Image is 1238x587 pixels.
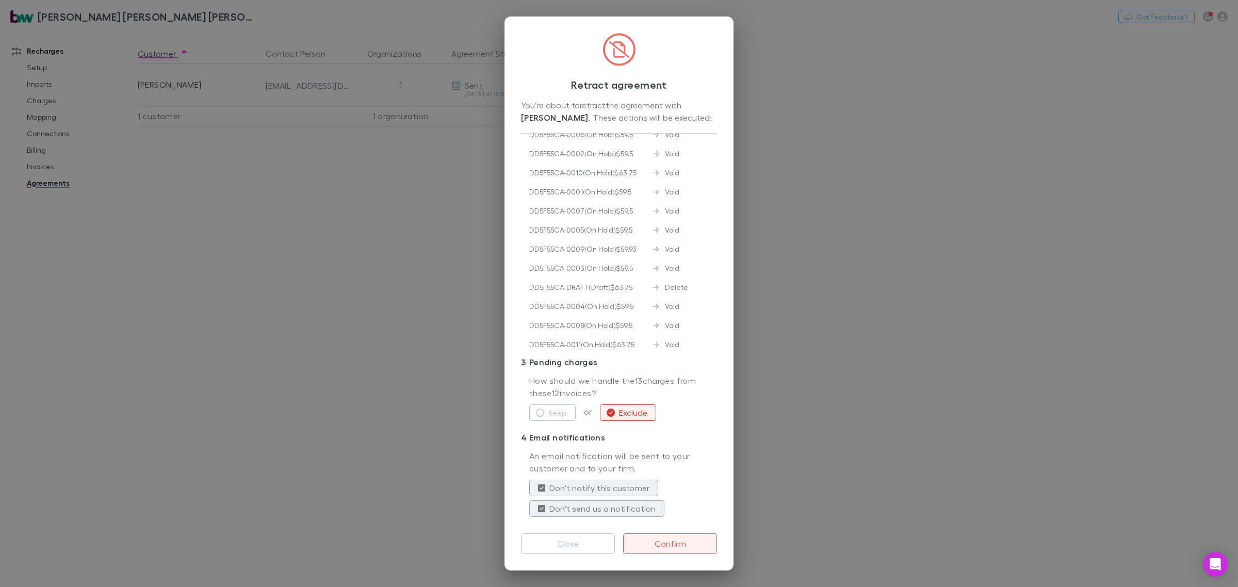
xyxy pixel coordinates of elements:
label: Don't notify this customer [549,482,649,494]
button: Close [521,533,615,554]
p: Email notifications [521,429,717,446]
p: An email notification will be sent to your customer and to your firm. [529,450,717,476]
div: Void [653,186,679,197]
div: DD5F55CA-0007 ( On Hold ) $59.5 [529,205,653,216]
button: Don't send us a notification [529,500,664,517]
h3: Retract agreement [521,78,717,91]
div: Void [653,205,679,216]
div: Void [653,263,679,273]
div: Delete [653,282,688,292]
div: DD5F55CA-0009 ( On Hold ) $59.93 [529,243,653,254]
div: Void [653,301,679,312]
div: 4 [521,431,529,444]
button: Exclude [600,404,656,421]
div: 3 [521,356,529,368]
p: Pending charges [521,354,717,370]
div: DD5F55CA-0008 ( On Hold ) $59.5 [529,320,653,331]
div: Void [653,339,679,350]
div: Void [653,129,679,140]
div: Void [653,320,679,331]
div: DD5F55CA-0003 ( On Hold ) $59.5 [529,263,653,273]
button: Keep [529,404,576,421]
div: Void [653,224,679,235]
span: or [576,406,600,416]
div: DD5F55CA-0005 ( On Hold ) $59.5 [529,224,653,235]
div: You’re about to retract the agreement with . These actions will be executed: [521,99,717,125]
div: DD5F55CA-DRAFT ( Draft ) $63.75 [529,282,653,292]
div: Void [653,167,679,178]
div: DD5F55CA-0006 ( On Hold ) $59.5 [529,129,653,140]
button: Confirm [623,533,717,554]
div: Void [653,243,679,254]
img: svg%3e [602,33,636,66]
strong: [PERSON_NAME] [521,112,589,123]
div: Open Intercom Messenger [1203,552,1228,577]
div: DD5F55CA-0011 ( On Hold ) $63.75 [529,339,653,350]
button: Don't notify this customer [529,480,658,496]
p: How should we handle the 13 charges from these 12 invoices? [529,374,717,400]
label: Don't send us a notification [549,502,656,515]
div: DD5F55CA-0004 ( On Hold ) $59.5 [529,301,653,312]
div: DD5F55CA-0002 ( On Hold ) $59.5 [529,148,653,159]
div: DD5F55CA-0010 ( On Hold ) $63.75 [529,167,653,178]
div: DD5F55CA-0001 ( On Hold ) $59.5 [529,186,653,197]
div: Void [653,148,679,159]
